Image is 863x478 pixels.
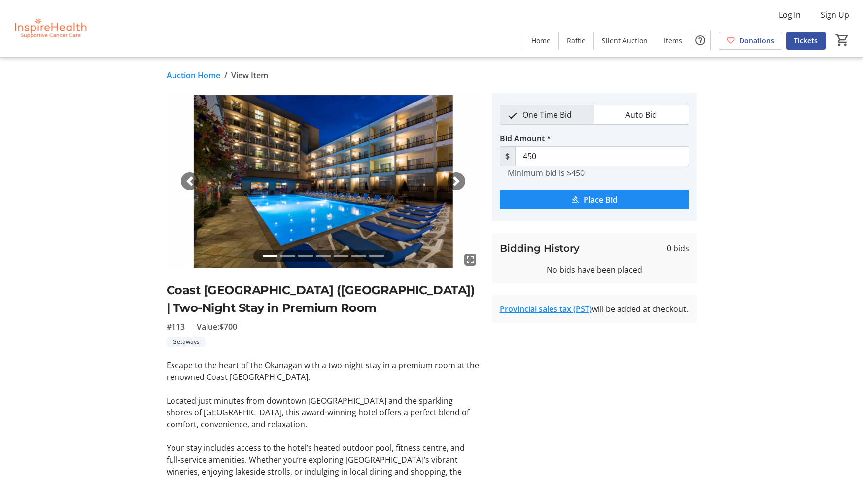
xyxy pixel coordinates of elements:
span: Place Bid [584,194,618,205]
span: Silent Auction [602,35,648,46]
a: Items [656,32,690,50]
span: Donations [739,35,774,46]
span: Items [664,35,682,46]
span: Auto Bid [620,105,663,124]
span: 0 bids [667,242,689,254]
p: Escape to the heart of the Okanagan with a two-night stay in a premium room at the renowned Coast... [167,359,480,383]
mat-icon: fullscreen [464,254,476,266]
a: Donations [719,32,782,50]
p: Located just minutes from downtown [GEOGRAPHIC_DATA] and the sparkling shores of [GEOGRAPHIC_DATA... [167,395,480,430]
a: Provincial sales tax (PST) [500,304,592,314]
button: Sign Up [813,7,857,23]
a: Auction Home [167,69,220,81]
tr-label-badge: Getaways [167,337,206,347]
a: Raffle [559,32,593,50]
h3: Bidding History [500,241,580,256]
span: Sign Up [821,9,849,21]
span: Log In [779,9,801,21]
label: Bid Amount * [500,133,551,144]
span: Home [531,35,551,46]
div: will be added at checkout. [500,303,689,315]
span: Tickets [794,35,818,46]
span: Raffle [567,35,586,46]
button: Help [690,31,710,50]
a: Tickets [786,32,826,50]
div: No bids have been placed [500,264,689,275]
a: Home [523,32,558,50]
button: Log In [771,7,809,23]
span: / [224,69,227,81]
a: Silent Auction [594,32,656,50]
button: Cart [833,31,851,49]
span: $ [500,146,516,166]
span: #113 [167,321,185,333]
span: Value: $700 [197,321,237,333]
tr-hint: Minimum bid is $450 [508,168,585,178]
img: InspireHealth Supportive Cancer Care's Logo [6,4,94,53]
h2: Coast [GEOGRAPHIC_DATA] ([GEOGRAPHIC_DATA]) | Two-Night Stay in Premium Room [167,281,480,317]
span: One Time Bid [517,105,578,124]
img: Image [167,93,480,270]
button: Place Bid [500,190,689,209]
span: View Item [231,69,268,81]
